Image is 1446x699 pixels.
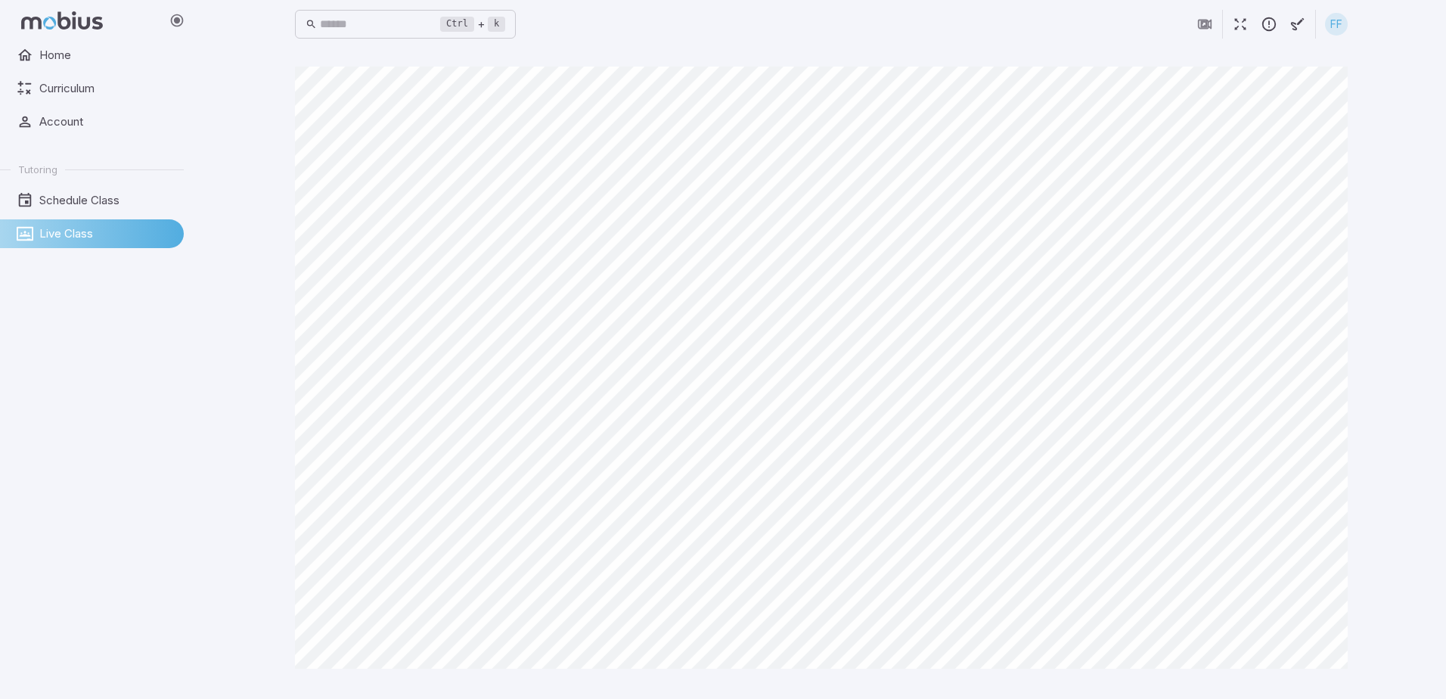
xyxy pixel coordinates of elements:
[1190,10,1219,39] button: Join in Zoom Client
[39,225,173,242] span: Live Class
[1255,10,1283,39] button: Report an Issue
[440,15,505,33] div: +
[488,17,505,32] kbd: k
[1226,10,1255,39] button: Fullscreen Game
[440,17,474,32] kbd: Ctrl
[39,80,173,97] span: Curriculum
[39,47,173,64] span: Home
[39,113,173,130] span: Account
[18,163,57,176] span: Tutoring
[1325,13,1348,36] div: FF
[1283,10,1312,39] button: Start Drawing on Questions
[39,192,173,209] span: Schedule Class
